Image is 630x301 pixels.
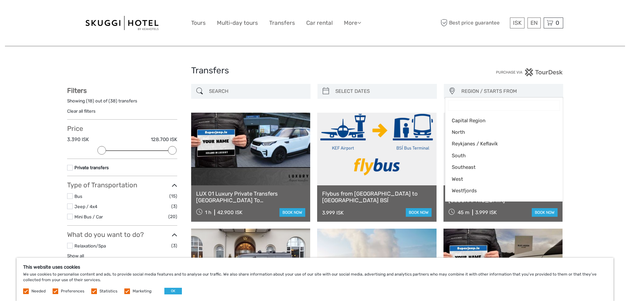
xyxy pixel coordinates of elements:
[76,10,84,18] button: Open LiveChat chat widget
[164,288,182,294] button: OK
[439,18,508,28] span: Best price guarantee
[67,108,96,114] a: Clear all filters
[206,86,307,97] input: SEARCH
[171,203,177,210] span: (3)
[169,192,177,200] span: (15)
[217,18,258,28] a: Multi-day tours
[17,258,613,301] div: We use cookies to personalise content and ads, to provide social media features and to analyse ou...
[452,152,545,159] span: South
[205,209,211,215] span: 1 h
[191,65,439,76] h1: Transfers
[74,165,109,170] a: Private transfers
[496,68,563,76] img: PurchaseViaTourDesk.png
[23,264,607,270] h5: This website uses cookies
[9,12,75,17] p: We're away right now. Please check back later!
[333,86,434,97] input: SELECT DATES
[458,209,469,215] span: 45 m
[527,18,541,28] div: EN
[306,18,333,28] a: Car rental
[406,208,432,217] a: book now
[110,98,116,104] label: 38
[171,242,177,249] span: (3)
[452,129,545,136] span: North
[452,176,545,183] span: West
[67,231,177,239] h3: What do you want to do?
[452,117,545,124] span: Capital Region
[61,288,84,294] label: Preferences
[344,18,361,28] a: More
[452,164,545,171] span: Southeast
[196,190,306,204] a: LUX 01 Luxury Private Transfers [GEOGRAPHIC_DATA] To [GEOGRAPHIC_DATA]
[217,209,242,215] div: 42.900 ISK
[452,187,545,194] span: Westfjords
[168,213,177,220] span: (20)
[133,288,151,294] label: Marketing
[448,100,560,110] input: Search
[67,125,177,132] h3: Price
[74,204,97,209] a: Jeep / 4x4
[88,98,93,104] label: 18
[67,253,84,258] a: Show all
[74,214,103,219] a: Mini Bus / Car
[322,190,432,204] a: Flybus from [GEOGRAPHIC_DATA] to [GEOGRAPHIC_DATA] BSÍ
[86,16,158,30] img: 99-664e38a9-d6be-41bb-8ec6-841708cbc997_logo_big.jpg
[74,243,106,248] a: Relaxation/Spa
[513,19,522,26] span: ISK
[452,140,545,147] span: Reykjanes / Keflavík
[100,288,117,294] label: Statistics
[67,136,89,143] label: 3.390 ISK
[458,86,560,97] button: REGION / STARTS FROM
[67,87,87,94] strong: Filters
[322,210,344,216] div: 3.999 ISK
[67,98,177,108] div: Showing ( ) out of ( ) transfers
[555,19,560,26] span: 0
[31,288,46,294] label: Needed
[191,18,206,28] a: Tours
[74,194,82,199] a: Bus
[532,208,558,217] a: book now
[279,208,305,217] a: book now
[151,136,177,143] label: 128.700 ISK
[475,209,497,215] div: 3.999 ISK
[67,181,177,189] h3: Type of Transportation
[269,18,295,28] a: Transfers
